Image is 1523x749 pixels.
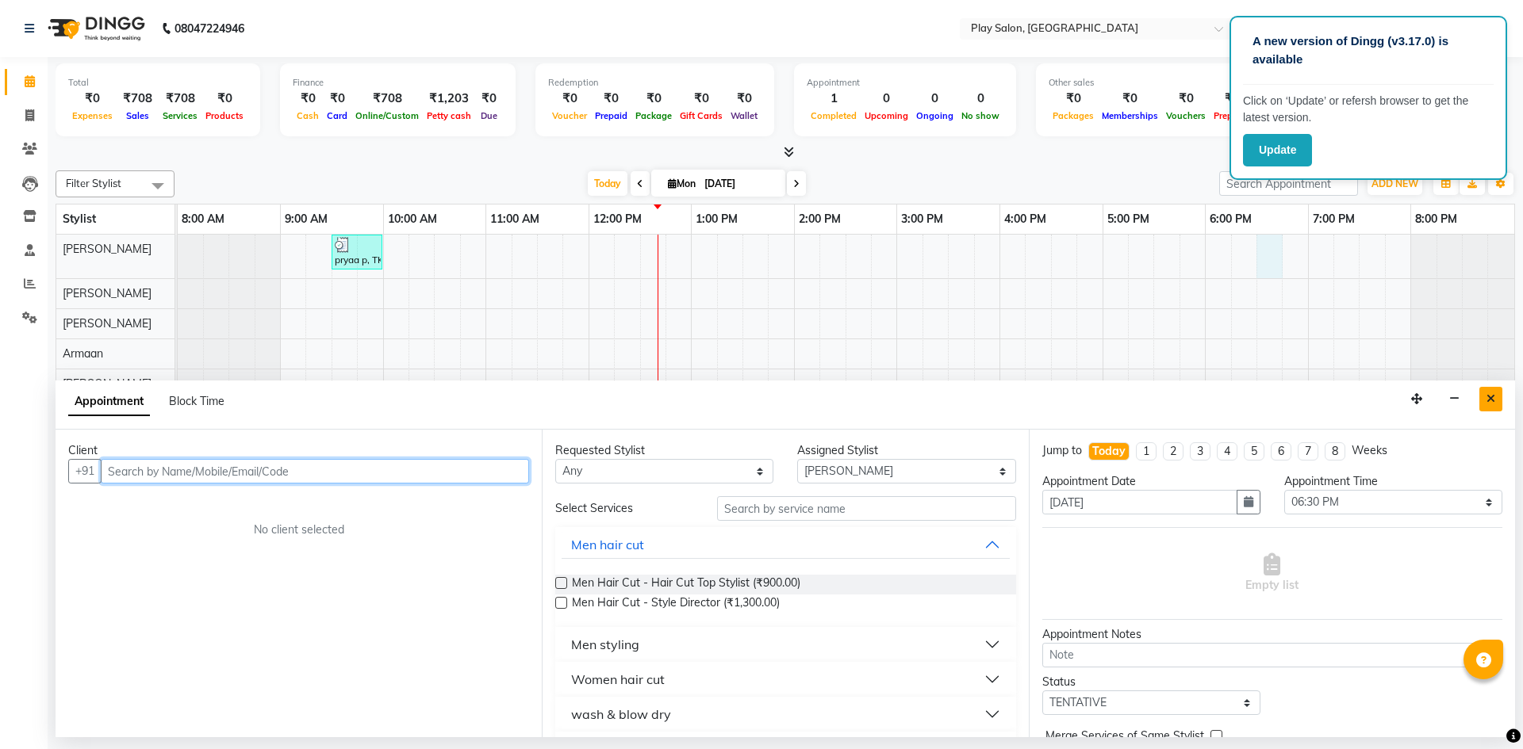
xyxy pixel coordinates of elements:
img: logo [40,6,149,51]
div: pryaa p, TK01, 09:30 AM-10:00 AM, Wash & Blow Dry - Hair Wash [333,237,381,267]
div: ₹0 [293,90,323,108]
li: 2 [1163,442,1183,460]
span: [PERSON_NAME] [63,242,152,256]
input: Search Appointment [1219,171,1358,196]
span: Prepaid [591,110,631,121]
div: ₹0 [727,90,761,108]
div: 0 [957,90,1003,108]
p: Click on ‘Update’ or refersh browser to get the latest version. [1243,93,1494,126]
a: 9:00 AM [281,208,332,231]
div: ₹708 [351,90,423,108]
span: Memberships [1098,110,1162,121]
li: 7 [1298,442,1318,460]
div: 1 [807,90,861,108]
div: Total [68,76,247,90]
div: Status [1042,674,1260,690]
div: ₹0 [323,90,351,108]
a: 1:00 PM [692,208,742,231]
div: Redemption [548,76,761,90]
a: 2:00 PM [795,208,845,231]
div: ₹0 [676,90,727,108]
a: 11:00 AM [486,208,543,231]
div: Finance [293,76,503,90]
a: 8:00 PM [1411,208,1461,231]
span: Petty cash [423,110,475,121]
p: A new version of Dingg (v3.17.0) is available [1253,32,1484,68]
div: ₹0 [548,90,591,108]
a: 6:00 PM [1206,208,1256,231]
div: Men styling [571,635,639,654]
span: Filter Stylist [66,177,121,189]
div: ₹708 [159,90,201,108]
input: Search by Name/Mobile/Email/Code [101,459,529,483]
span: Vouchers [1162,110,1210,121]
li: 4 [1217,442,1237,460]
button: Close [1479,387,1502,411]
div: wash & blow dry [571,705,671,724]
a: 3:00 PM [897,208,947,231]
b: 08047224946 [175,6,244,51]
span: Sales [122,110,153,121]
span: No show [957,110,1003,121]
span: Today [588,171,627,196]
span: Merge Services of Same Stylist [1045,728,1204,747]
span: Due [477,110,501,121]
span: Completed [807,110,861,121]
span: Gift Cards [676,110,727,121]
a: 12:00 PM [589,208,646,231]
div: 0 [912,90,957,108]
div: ₹0 [1162,90,1210,108]
div: Appointment Time [1284,473,1502,490]
li: 3 [1190,442,1210,460]
li: 5 [1244,442,1264,460]
div: Appointment [807,76,1003,90]
span: Services [159,110,201,121]
div: ₹0 [1210,90,1255,108]
span: Products [201,110,247,121]
div: ₹708 [117,90,159,108]
span: Expenses [68,110,117,121]
span: Armaan [63,346,103,361]
button: Men styling [562,630,1009,659]
button: wash & blow dry [562,700,1009,728]
span: Cash [293,110,323,121]
span: Package [631,110,676,121]
span: Upcoming [861,110,912,121]
div: Client [68,442,529,459]
span: ADD NEW [1371,178,1418,189]
div: ₹0 [631,90,676,108]
a: 7:00 PM [1309,208,1359,231]
span: Prepaids [1210,110,1255,121]
span: Appointment [68,388,150,416]
li: 8 [1325,442,1345,460]
input: yyyy-mm-dd [1042,490,1237,514]
a: 8:00 AM [178,208,228,231]
div: Other sales [1049,76,1306,90]
div: Women hair cut [571,670,665,689]
span: Empty list [1245,553,1299,594]
button: Update [1243,134,1312,166]
div: ₹0 [1049,90,1098,108]
span: Wallet [727,110,761,121]
span: Voucher [548,110,591,121]
div: Select Services [543,500,704,517]
a: 10:00 AM [384,208,441,231]
div: Appointment Date [1042,473,1260,490]
div: ₹0 [201,90,247,108]
div: ₹1,203 [423,90,475,108]
span: Men Hair Cut - Hair Cut Top Stylist (₹900.00) [572,575,800,594]
div: Today [1092,443,1126,460]
input: Search by service name [717,496,1016,521]
a: 5:00 PM [1103,208,1153,231]
div: Assigned Stylist [797,442,1015,459]
div: Appointment Notes [1042,626,1502,643]
li: 6 [1271,442,1291,460]
span: Ongoing [912,110,957,121]
div: Jump to [1042,442,1082,459]
div: Requested Stylist [555,442,773,459]
div: ₹0 [68,90,117,108]
span: Packages [1049,110,1098,121]
div: ₹0 [475,90,503,108]
button: Men hair cut [562,530,1009,559]
button: Women hair cut [562,665,1009,694]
